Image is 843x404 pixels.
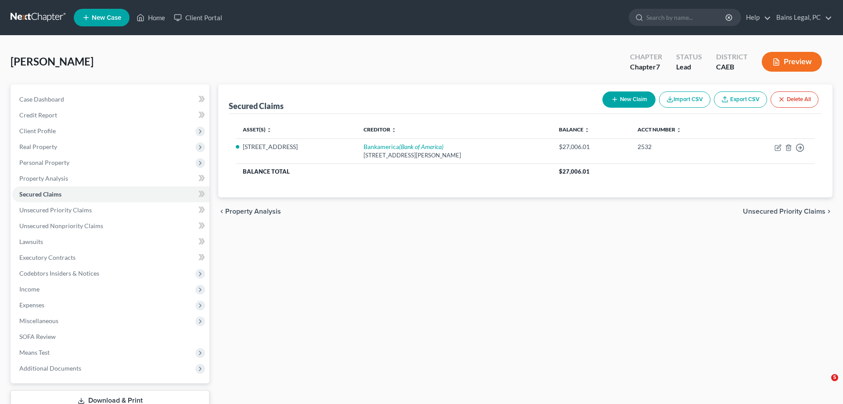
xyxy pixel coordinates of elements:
span: Codebtors Insiders & Notices [19,269,99,277]
a: Unsecured Nonpriority Claims [12,218,209,234]
button: Delete All [771,91,818,108]
button: chevron_left Property Analysis [218,208,281,215]
span: Unsecured Priority Claims [19,206,92,214]
a: Unsecured Priority Claims [12,202,209,218]
span: Secured Claims [19,190,61,198]
span: 7 [656,62,660,71]
li: [STREET_ADDRESS] [243,142,349,151]
div: Status [676,52,702,62]
span: Unsecured Nonpriority Claims [19,222,103,229]
a: Bains Legal, PC [772,10,832,25]
button: Unsecured Priority Claims chevron_right [743,208,832,215]
div: Chapter [630,62,662,72]
span: SOFA Review [19,333,56,340]
a: Credit Report [12,107,209,123]
i: unfold_more [267,127,272,133]
span: Additional Documents [19,364,81,372]
span: Unsecured Priority Claims [743,208,825,215]
i: unfold_more [584,127,590,133]
span: $27,006.01 [559,168,590,175]
a: Balance unfold_more [559,126,590,133]
iframe: Intercom live chat [813,374,834,395]
a: Acct Number unfold_more [638,126,681,133]
i: unfold_more [391,127,396,133]
span: Case Dashboard [19,95,64,103]
a: Property Analysis [12,171,209,186]
input: Search by name... [646,9,727,25]
th: Balance Total [236,164,552,179]
div: [STREET_ADDRESS][PERSON_NAME] [364,151,545,160]
span: Client Profile [19,127,56,135]
button: New Claim [602,91,656,108]
div: 2532 [638,142,725,151]
a: Secured Claims [12,186,209,202]
span: Lawsuits [19,238,43,245]
i: unfold_more [676,127,681,133]
span: New Case [92,15,121,21]
div: Chapter [630,52,662,62]
span: 5 [831,374,838,381]
a: Export CSV [714,91,767,108]
a: Executory Contracts [12,250,209,266]
span: Income [19,285,40,293]
i: (Bank of America) [399,143,443,150]
a: Client Portal [169,10,227,25]
a: Creditor unfold_more [364,126,396,133]
i: chevron_left [218,208,225,215]
span: Property Analysis [225,208,281,215]
span: Real Property [19,143,57,150]
a: Home [132,10,169,25]
span: Credit Report [19,111,57,119]
div: Lead [676,62,702,72]
div: District [716,52,748,62]
button: Preview [762,52,822,72]
div: CAEB [716,62,748,72]
span: [PERSON_NAME] [11,55,94,68]
a: Case Dashboard [12,91,209,107]
span: Means Test [19,349,50,356]
span: Expenses [19,301,44,309]
a: Help [742,10,771,25]
a: Asset(s) unfold_more [243,126,272,133]
div: Secured Claims [229,101,284,111]
span: Personal Property [19,159,69,166]
i: chevron_right [825,208,832,215]
a: Bankamerica(Bank of America) [364,143,443,150]
span: Miscellaneous [19,317,58,324]
div: $27,006.01 [559,142,623,151]
button: Import CSV [659,91,710,108]
a: Lawsuits [12,234,209,250]
span: Property Analysis [19,175,68,182]
span: Executory Contracts [19,254,76,261]
a: SOFA Review [12,329,209,345]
